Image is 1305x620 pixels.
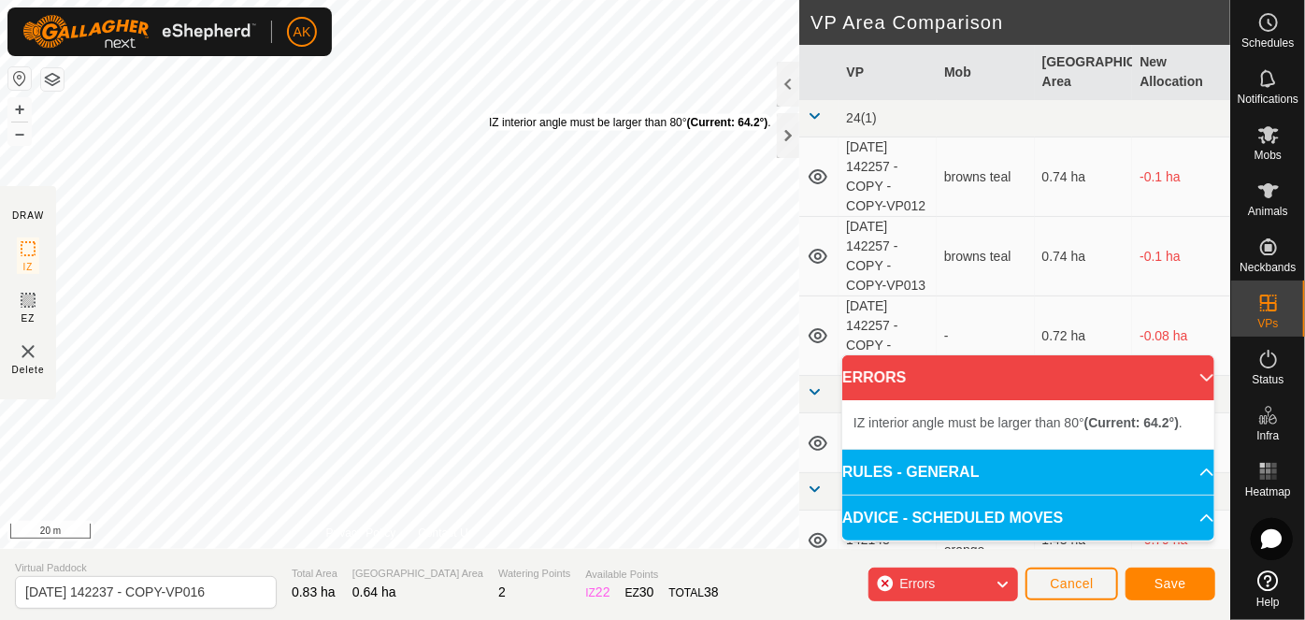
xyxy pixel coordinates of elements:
[23,260,34,274] span: IZ
[8,98,31,121] button: +
[944,167,1027,187] div: browns teal
[1252,374,1283,385] span: Status
[1238,94,1298,105] span: Notifications
[1257,318,1278,329] span: VPs
[1132,137,1230,217] td: -0.1 ha
[839,217,937,296] td: [DATE] 142257 - COPY - COPY-VP013
[1241,37,1294,49] span: Schedules
[1240,262,1296,273] span: Neckbands
[842,461,980,483] span: RULES - GENERAL
[292,584,336,599] span: 0.83 ha
[585,583,609,602] div: IZ
[839,137,937,217] td: [DATE] 142257 - COPY - COPY-VP012
[1231,563,1305,615] a: Help
[944,247,1027,267] div: browns teal
[944,326,1027,346] div: -
[842,507,1063,529] span: ADVICE - SCHEDULED MOVES
[8,123,31,145] button: –
[687,116,768,129] b: (Current: 64.2°)
[842,400,1214,449] p-accordion-content: ERRORS
[12,363,45,377] span: Delete
[839,511,937,570] td: [DATE] 142143 - COPY-VP014
[937,45,1035,100] th: Mob
[595,584,610,599] span: 22
[842,355,1214,400] p-accordion-header: ERRORS
[1035,296,1133,376] td: 0.72 ha
[498,584,506,599] span: 2
[839,45,937,100] th: VP
[8,67,31,90] button: Reset Map
[498,566,570,582] span: Watering Points
[22,15,256,49] img: Gallagher Logo
[842,367,906,389] span: ERRORS
[1245,486,1291,497] span: Heatmap
[1050,576,1094,591] span: Cancel
[418,525,473,541] a: Contact Us
[352,584,396,599] span: 0.64 ha
[839,296,937,376] td: [DATE] 142257 - COPY - COPY-VP014
[639,584,654,599] span: 30
[669,583,719,602] div: TOTAL
[1035,137,1133,217] td: 0.74 ha
[352,566,483,582] span: [GEOGRAPHIC_DATA] Area
[842,496,1214,541] p-accordion-header: ADVICE - SCHEDULED MOVES
[1132,45,1230,100] th: New Allocation
[1248,206,1288,217] span: Animals
[842,450,1214,495] p-accordion-header: RULES - GENERAL
[1132,296,1230,376] td: -0.08 ha
[294,22,311,42] span: AK
[853,415,1183,430] span: IZ interior angle must be larger than 80° .
[839,413,937,473] td: [DATE] 142237 - COPY-VP014
[625,583,654,602] div: EZ
[12,209,44,223] div: DRAW
[1256,430,1279,441] span: Infra
[292,566,337,582] span: Total Area
[899,576,935,591] span: Errors
[1035,217,1133,296] td: 0.74 ha
[1255,150,1282,161] span: Mobs
[1126,568,1215,600] button: Save
[17,340,39,363] img: VP
[585,567,718,583] span: Available Points
[1025,568,1118,600] button: Cancel
[1132,217,1230,296] td: -0.1 ha
[1256,597,1280,608] span: Help
[704,584,719,599] span: 38
[489,114,771,131] div: IZ interior angle must be larger than 80° .
[15,560,277,576] span: Virtual Paddock
[1035,45,1133,100] th: [GEOGRAPHIC_DATA] Area
[41,68,64,91] button: Map Layers
[810,11,1230,34] h2: VP Area Comparison
[1084,415,1179,430] b: (Current: 64.2°)
[1154,576,1186,591] span: Save
[326,525,396,541] a: Privacy Policy
[22,311,36,325] span: EZ
[846,110,877,125] span: 24(1)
